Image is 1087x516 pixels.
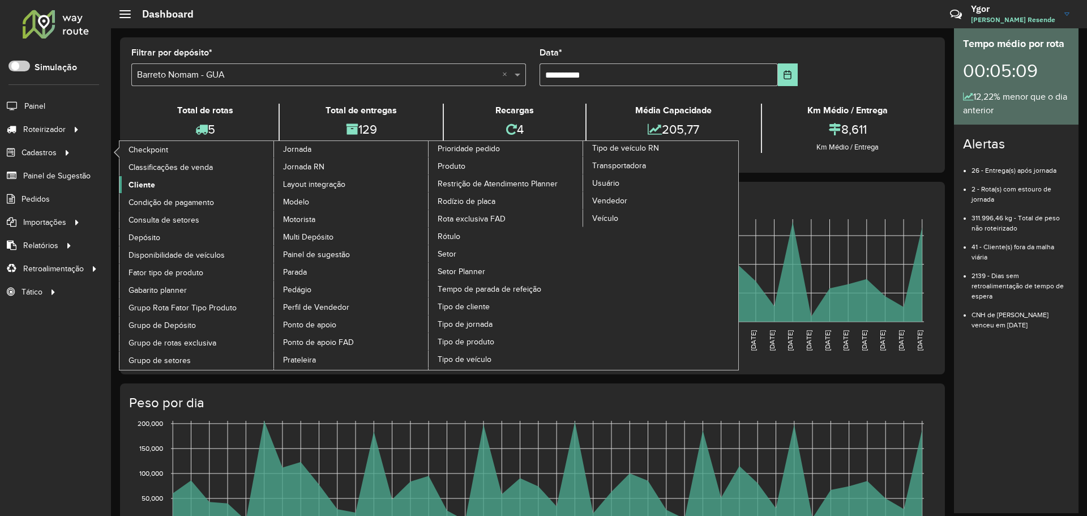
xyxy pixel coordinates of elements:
span: Rota exclusiva FAD [438,213,506,225]
div: Km Médio / Entrega [765,104,931,117]
span: Motorista [283,214,315,225]
text: 50,000 [142,494,163,502]
span: Layout integração [283,178,345,190]
span: Grupo de setores [129,355,191,366]
span: Ponto de apoio FAD [283,336,354,348]
span: Tático [22,286,42,298]
span: Relatórios [23,240,58,251]
span: Rótulo [438,231,460,242]
label: Filtrar por depósito [131,46,212,59]
li: CNH de [PERSON_NAME] venceu em [DATE] [972,301,1069,330]
a: Cliente [119,176,275,193]
a: Restrição de Atendimento Planner [429,175,584,192]
li: 2139 - Dias sem retroalimentação de tempo de espera [972,262,1069,301]
span: Multi Depósito [283,231,333,243]
text: [DATE] [879,330,886,351]
div: Tempo médio por rota [963,36,1069,52]
h4: Alertas [963,136,1069,152]
span: Ponto de apoio [283,319,336,331]
text: [DATE] [786,330,794,351]
span: Cliente [129,179,155,191]
a: Prioridade pedido [274,141,584,370]
span: Clear all [502,68,512,82]
a: Tempo de parada de refeição [429,280,584,297]
a: Vendedor [583,192,738,209]
div: Total de rotas [134,104,276,117]
span: Grupo de Depósito [129,319,196,331]
span: Painel [24,100,45,112]
div: Média Capacidade [589,104,758,117]
span: Consulta de setores [129,214,199,226]
span: Produto [438,160,465,172]
div: Total de entregas [283,104,439,117]
text: [DATE] [842,330,849,351]
a: Rótulo [429,228,584,245]
text: [DATE] [861,330,868,351]
a: Contato Rápido [944,2,968,27]
a: Fator tipo de produto [119,264,275,281]
span: Prateleira [283,354,316,366]
span: Checkpoint [129,144,168,156]
span: Grupo Rota Fator Tipo Produto [129,302,237,314]
a: Layout integração [274,176,429,193]
span: Grupo de rotas exclusiva [129,337,216,349]
a: Produto [429,157,584,174]
a: Gabarito planner [119,282,275,298]
span: Parada [283,266,307,278]
span: Tipo de jornada [438,318,493,330]
li: 311.996,46 kg - Total de peso não roteirizado [972,204,1069,233]
span: Disponibilidade de veículos [129,249,225,261]
text: [DATE] [805,330,812,351]
li: 2 - Rota(s) com estouro de jornada [972,176,1069,204]
span: Pedidos [22,193,50,205]
a: Tipo de veículo RN [429,141,738,370]
span: Tipo de veículo RN [592,142,659,154]
text: [DATE] [750,330,757,351]
a: Multi Depósito [274,228,429,245]
span: Setor [438,248,456,260]
a: Prateleira [274,351,429,368]
span: Perfil de Vendedor [283,301,349,313]
span: Tipo de veículo [438,353,491,365]
span: Prioridade pedido [438,143,500,155]
span: Modelo [283,196,309,208]
span: Retroalimentação [23,263,84,275]
a: Tipo de produto [429,333,584,350]
h2: Dashboard [131,8,194,20]
a: Rodízio de placa [429,193,584,210]
a: Usuário [583,174,738,191]
span: Cadastros [22,147,57,159]
a: Ponto de apoio FAD [274,334,429,351]
a: Parada [274,263,429,280]
span: Painel de Sugestão [23,170,91,182]
span: Condição de pagamento [129,197,214,208]
li: 41 - Cliente(s) fora da malha viária [972,233,1069,262]
a: Grupo de rotas exclusiva [119,334,275,351]
a: Setor Planner [429,263,584,280]
span: Veículo [592,212,618,224]
label: Data [540,46,562,59]
text: 100,000 [139,470,163,477]
span: Transportadora [592,160,646,172]
h3: Ygor [971,3,1056,14]
div: Recargas [447,104,583,117]
span: Tempo de parada de refeição [438,283,541,295]
a: Painel de sugestão [274,246,429,263]
span: Roteirizador [23,123,66,135]
a: Perfil de Vendedor [274,298,429,315]
a: Transportadora [583,157,738,174]
a: Pedágio [274,281,429,298]
span: Restrição de Atendimento Planner [438,178,558,190]
a: Checkpoint [119,141,275,158]
span: Usuário [592,177,619,189]
a: Setor [429,245,584,262]
text: 150,000 [139,445,163,452]
a: Rota exclusiva FAD [429,210,584,227]
a: Grupo de Depósito [119,317,275,334]
a: Condição de pagamento [119,194,275,211]
a: Disponibilidade de veículos [119,246,275,263]
span: Jornada RN [283,161,324,173]
text: [DATE] [897,330,905,351]
h4: Peso por dia [129,395,934,411]
span: Rodízio de placa [438,195,495,207]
